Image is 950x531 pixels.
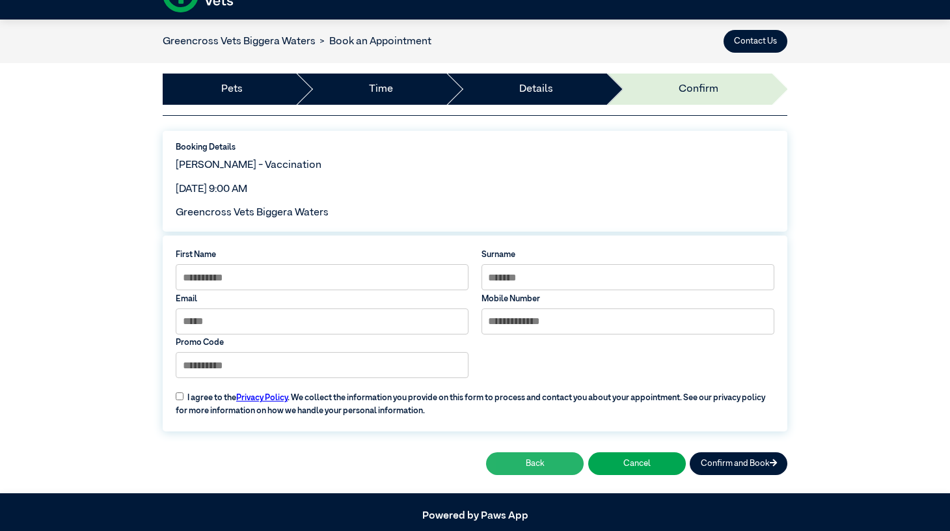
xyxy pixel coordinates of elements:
[176,249,468,261] label: First Name
[176,141,774,154] label: Booking Details
[316,34,431,49] li: Book an Appointment
[163,510,787,523] h5: Powered by Paws App
[176,293,468,305] label: Email
[236,394,288,402] a: Privacy Policy
[176,336,468,349] label: Promo Code
[221,81,243,97] a: Pets
[169,384,780,417] label: I agree to the . We collect the information you provide on this form to process and contact you a...
[486,452,584,475] button: Back
[176,208,329,218] span: Greencross Vets Biggera Waters
[588,452,686,475] button: Cancel
[519,81,553,97] a: Details
[482,293,774,305] label: Mobile Number
[724,30,787,53] button: Contact Us
[163,34,431,49] nav: breadcrumb
[163,36,316,47] a: Greencross Vets Biggera Waters
[690,452,787,475] button: Confirm and Book
[369,81,393,97] a: Time
[176,392,183,400] input: I agree to thePrivacy Policy. We collect the information you provide on this form to process and ...
[482,249,774,261] label: Surname
[176,184,247,195] span: [DATE] 9:00 AM
[176,160,321,170] span: [PERSON_NAME] - Vaccination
